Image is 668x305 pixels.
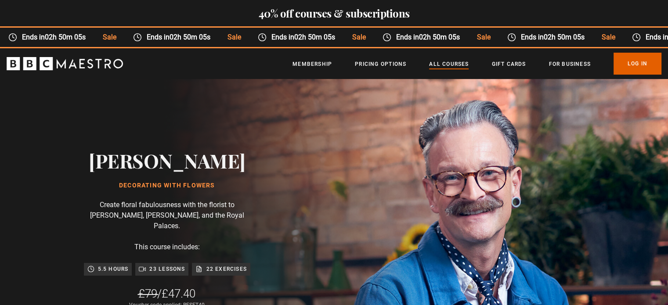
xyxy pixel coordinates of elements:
p: This course includes: [134,242,200,252]
p: 23 lessons [149,265,185,273]
span: Ends in [15,32,92,43]
span: Ends in [389,32,466,43]
time: 02h 50m 05s [167,33,208,41]
span: Ends in [140,32,217,43]
span: Sale [217,32,247,43]
a: All Courses [429,60,469,68]
a: Gift Cards [491,60,526,68]
span: Sale [466,32,496,43]
span: Ends in [514,32,591,43]
a: Pricing Options [355,60,406,68]
p: 22 exercises [206,265,246,273]
span: Sale [92,32,122,43]
time: 02h 50m 05s [292,33,333,41]
span: Ends in [264,32,341,43]
nav: Primary [292,53,661,75]
h2: [PERSON_NAME] [89,149,246,172]
time: 02h 50m 05s [417,33,458,41]
h1: Decorating With Flowers [89,182,246,189]
a: Log In [614,53,661,75]
a: For business [549,60,590,68]
svg: BBC Maestro [7,57,123,70]
span: Sale [341,32,372,43]
time: 02h 50m 05s [542,33,582,41]
a: Membership [292,60,332,68]
p: 5.5 hours [98,265,129,273]
p: Create floral fabulousness with the florist to [PERSON_NAME], [PERSON_NAME], and the Royal Palaces. [79,200,255,231]
span: Sale [591,32,621,43]
time: 02h 50m 05s [43,33,83,41]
